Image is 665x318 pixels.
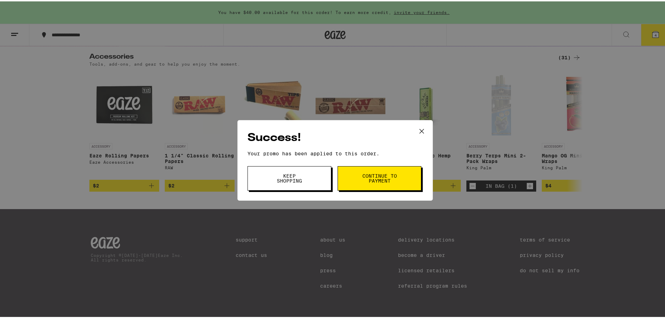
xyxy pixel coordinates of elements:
[272,172,307,182] span: Keep Shopping
[247,165,331,189] button: Keep Shopping
[247,129,423,145] h2: Success!
[338,165,421,189] button: Continue to payment
[4,5,50,10] span: Hi. Need any help?
[362,172,397,182] span: Continue to payment
[247,149,423,155] p: Your promo has been applied to this order.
